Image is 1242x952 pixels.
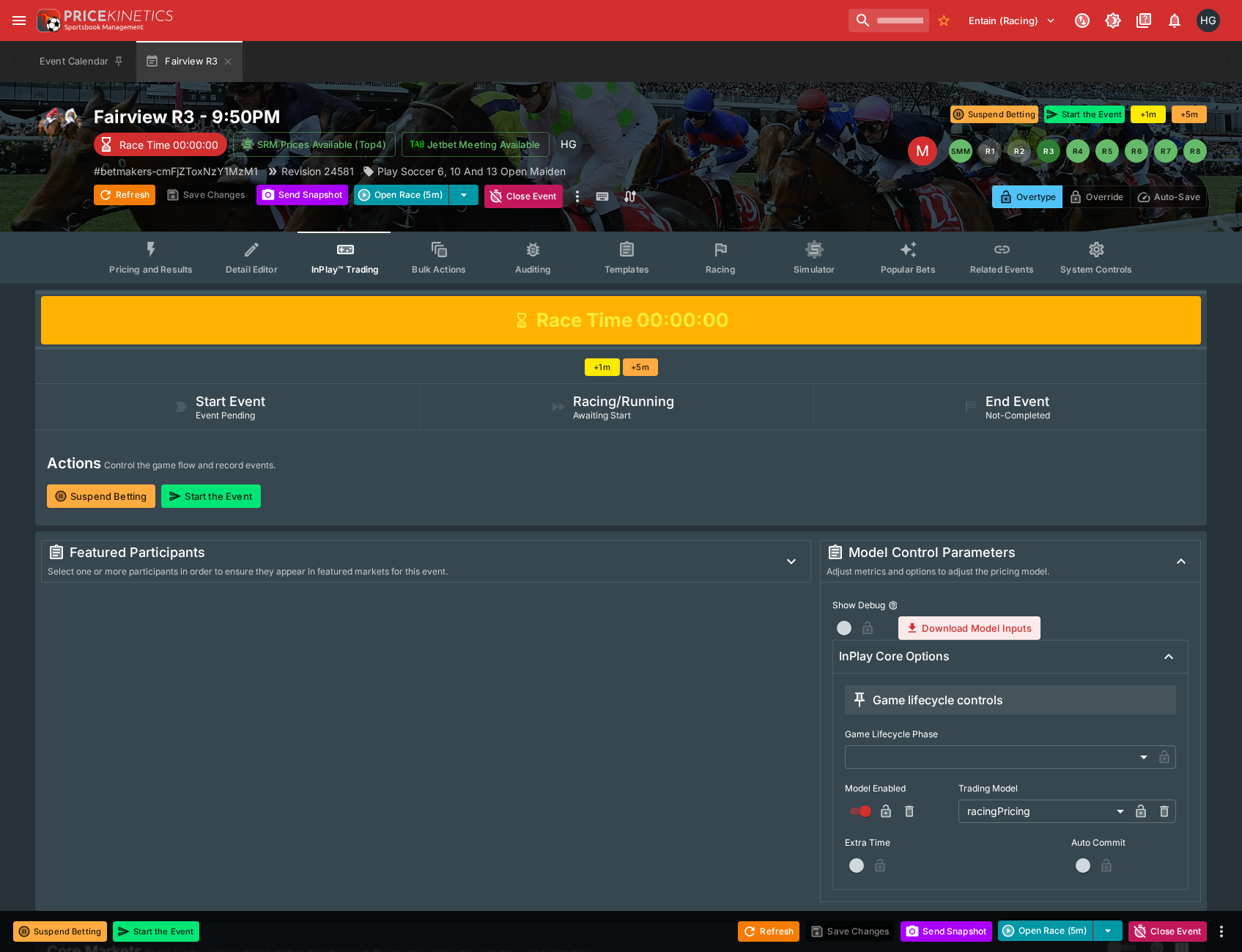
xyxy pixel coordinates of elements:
[1192,4,1224,37] button: Hamish Gooch
[898,616,1040,640] button: Download Model Inputs
[311,264,379,275] span: InPlay™ Trading
[970,264,1034,275] span: Related Events
[47,454,101,473] h4: Actions
[64,24,144,31] img: Sportsbook Management
[978,139,1002,163] button: R1
[449,185,478,205] button: select merge strategy
[196,410,255,421] span: Event Pending
[536,308,729,333] h1: Race Time 00:00:00
[48,566,448,577] span: Select one or more participants in order to ensure they appear in featured markets for this event.
[569,185,586,208] button: more
[849,9,929,32] input: search
[1130,185,1207,208] button: Auto-Save
[845,778,950,800] label: Model Enabled
[354,185,478,205] div: split button
[1197,9,1220,32] div: Hamish Gooch
[1069,7,1095,34] button: Connected to PK
[949,139,972,163] button: SMM
[573,393,674,410] h5: Racing/Running
[992,185,1062,208] button: Overtype
[32,6,62,35] img: PriceKinetics Logo
[119,137,218,152] p: Race Time 00:00:00
[794,264,835,275] span: Simulator
[908,136,937,166] div: Edit Meeting
[998,920,1123,941] div: split button
[226,264,278,275] span: Detail Editor
[402,132,550,157] button: Jetbet Meeting Available
[97,232,1144,284] div: Event type filters
[1183,139,1207,163] button: R8
[1086,189,1123,204] p: Override
[932,9,955,32] button: No Bookmarks
[888,600,898,610] button: Show Debug
[1100,7,1126,34] button: Toggle light/dark mode
[623,358,658,376] button: +5m
[6,7,32,34] button: open drawer
[958,778,1176,800] label: Trading Model
[958,800,1129,823] div: racingPricing
[881,264,936,275] span: Popular Bets
[1172,106,1207,123] button: +5m
[515,264,551,275] span: Auditing
[950,106,1038,123] button: Suspend Betting
[161,484,260,508] button: Start the Event
[851,691,1003,709] div: Game lifecycle controls
[1154,139,1178,163] button: R7
[1131,106,1166,123] button: +1m
[94,163,258,179] p: Copy To Clipboard
[827,544,1156,561] div: Model Control Parameters
[555,131,582,158] div: Hamish Gooch
[113,921,199,942] button: Start the Event
[64,10,173,21] img: PriceKinetics
[256,185,348,205] button: Send Snapshot
[845,832,950,854] label: Extra Time
[196,393,265,410] h5: Start Event
[104,458,276,473] p: Control the game flow and record events.
[1161,7,1188,34] button: Notifications
[839,649,950,664] h6: InPlay Core Options
[827,566,1049,577] span: Adjust metrics and options to adjust the pricing model.
[901,921,992,942] button: Send Snapshot
[1095,139,1119,163] button: R5
[1016,189,1056,204] p: Overtype
[13,921,107,942] button: Suspend Betting
[109,264,193,275] span: Pricing and Results
[412,264,466,275] span: Bulk Actions
[94,106,651,128] h2: Copy To Clipboard
[410,137,424,152] img: jetbet-logo.svg
[47,484,155,508] button: Suspend Betting
[281,163,354,179] p: Revision 24581
[986,393,1049,410] h5: End Event
[1093,920,1123,941] button: select merge strategy
[845,723,1176,745] label: Game Lifecycle Phase
[1060,264,1132,275] span: System Controls
[233,132,396,157] button: SRM Prices Available (Top4)
[1131,7,1157,34] button: Documentation
[832,599,885,611] p: Show Debug
[998,920,1093,941] button: Open Race (5m)
[377,163,566,179] p: Play Soccer 6, 10 And 13 Open Maiden
[136,41,243,82] button: Fairview R3
[1125,139,1148,163] button: R6
[1154,189,1200,204] p: Auto-Save
[354,185,449,205] button: Open Race (5m)
[1071,832,1176,854] label: Auto Commit
[35,106,82,152] img: horse_racing.png
[48,544,766,561] div: Featured Participants
[1044,106,1125,123] button: Start the Event
[1128,921,1207,942] button: Close Event
[1062,185,1130,208] button: Override
[738,921,799,942] button: Refresh
[1008,139,1031,163] button: R2
[986,410,1050,421] span: Not-Completed
[585,358,620,376] button: +1m
[94,185,155,205] button: Refresh
[605,264,649,275] span: Templates
[484,185,563,208] button: Close Event
[960,9,1065,32] button: Select Tenant
[31,41,133,82] button: Event Calendar
[1213,923,1230,940] button: more
[1066,139,1090,163] button: R4
[573,410,631,421] span: Awaiting Start
[363,163,566,179] div: Play Soccer 6, 10 And 13 Open Maiden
